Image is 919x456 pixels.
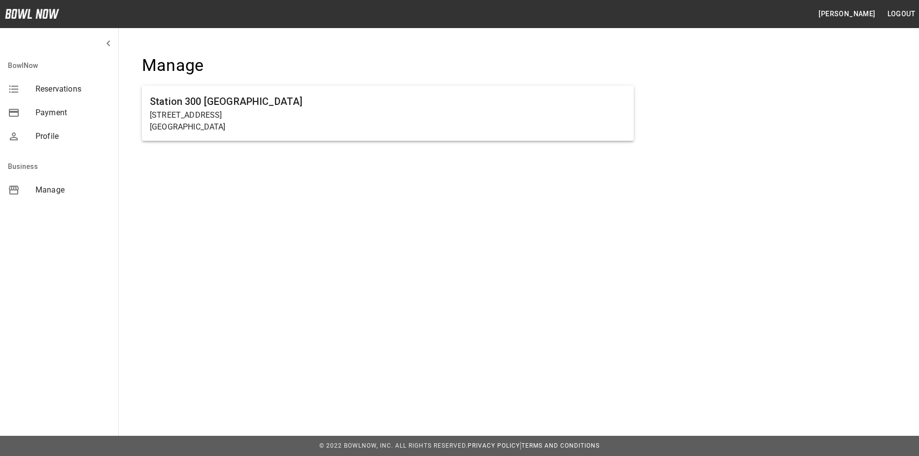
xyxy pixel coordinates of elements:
p: [GEOGRAPHIC_DATA] [150,121,626,133]
span: © 2022 BowlNow, Inc. All Rights Reserved. [319,442,468,449]
a: Terms and Conditions [521,442,600,449]
span: Reservations [35,83,110,95]
button: Logout [884,5,919,23]
p: [STREET_ADDRESS] [150,109,626,121]
h4: Manage [142,55,634,76]
button: [PERSON_NAME] [815,5,879,23]
span: Profile [35,130,110,142]
a: Privacy Policy [468,442,520,449]
h6: Station 300 [GEOGRAPHIC_DATA] [150,94,626,109]
span: Manage [35,184,110,196]
span: Payment [35,107,110,119]
img: logo [5,9,59,19]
